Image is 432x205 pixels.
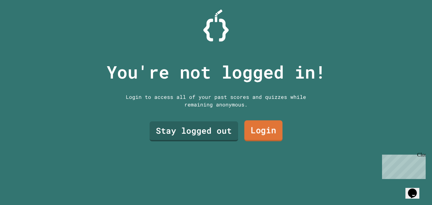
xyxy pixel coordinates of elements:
[244,120,283,141] a: Login
[150,121,238,141] a: Stay logged out
[121,93,311,108] div: Login to access all of your past scores and quizzes while remaining anonymous.
[380,152,426,179] iframe: chat widget
[107,59,326,85] p: You're not logged in!
[203,10,229,42] img: Logo.svg
[405,180,426,199] iframe: chat widget
[3,3,44,40] div: Chat with us now!Close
